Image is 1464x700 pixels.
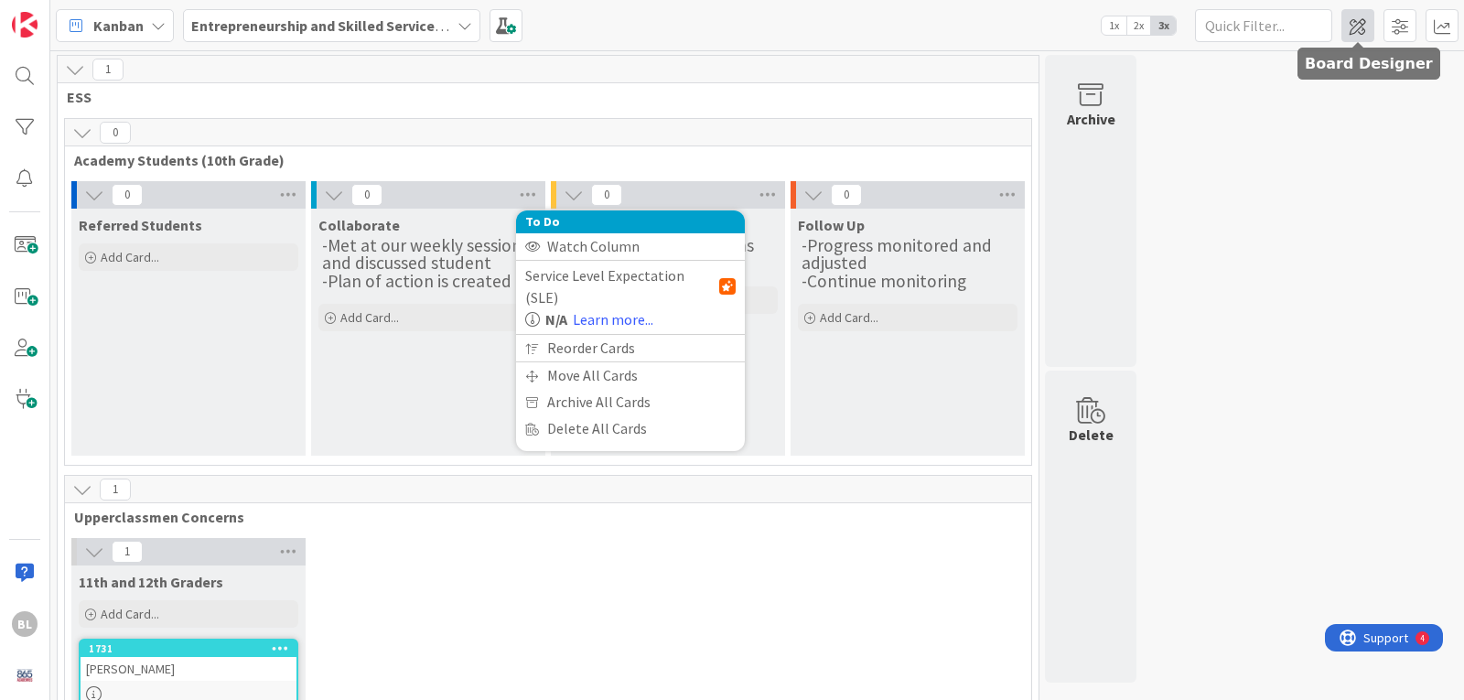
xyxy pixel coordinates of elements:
span: 3x [1151,16,1176,35]
span: -Plan of action is created [322,270,511,292]
div: Archive [1067,108,1115,130]
span: Referred Students [79,216,202,234]
span: Add Card... [820,309,878,326]
div: Service Level Expectation (SLE) [525,264,736,308]
b: N/A [545,308,567,330]
span: 1 [100,479,131,501]
span: 11th and 12th Graders [79,573,223,591]
span: -Continue monitoring [802,270,966,292]
div: [PERSON_NAME] [81,657,296,681]
div: Delete All Cards [516,415,745,442]
span: Add Card... [101,249,159,265]
a: Learn more... [573,308,653,330]
span: 2x [1126,16,1151,35]
span: 0 [112,184,143,206]
input: Quick Filter... [1195,9,1332,42]
span: Add Card... [101,606,159,622]
img: Visit kanbanzone.com [12,12,38,38]
b: Entrepreneurship and Skilled Services Interventions - [DATE]-[DATE] [191,16,639,35]
span: Academy Students (10th Grade) [74,151,1008,169]
span: 1x [1102,16,1126,35]
div: Archive All Cards [516,389,745,415]
div: Reorder Cards [516,335,745,361]
span: -Progress monitored and adjusted [802,234,996,274]
div: 1731 [89,642,296,655]
span: Collaborate [318,216,400,234]
span: Upperclassmen Concerns [74,508,1008,526]
span: Kanban [93,15,144,37]
span: ESS [67,88,1016,106]
div: 1731 [81,641,296,657]
div: Delete [1069,424,1114,446]
div: BL [12,611,38,637]
div: To Do [516,210,745,233]
span: Follow Up [798,216,865,234]
div: 4 [95,7,100,22]
img: avatar [12,662,38,688]
span: Add Card... [340,309,399,326]
div: Watch Column [516,233,745,260]
span: 0 [100,122,131,144]
div: Move All Cards [516,362,745,389]
div: 1731[PERSON_NAME] [81,641,296,681]
span: 0 [351,184,382,206]
span: 0 [591,184,622,206]
span: -Met at our weekly session and discussed student [322,234,525,274]
span: 1 [112,541,143,563]
span: 0 [831,184,862,206]
span: Support [38,3,83,25]
span: 1 [92,59,124,81]
h5: Board Designer [1305,55,1433,72]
